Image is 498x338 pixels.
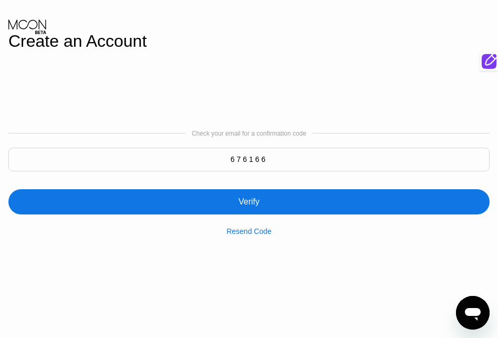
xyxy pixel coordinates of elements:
[238,197,260,207] div: Verify
[226,227,272,235] div: Resend Code
[226,214,272,235] div: Resend Code
[8,177,490,214] div: Verify
[456,296,490,330] iframe: Button to launch messaging window
[8,148,490,171] input: 000000
[8,32,490,51] div: Create an Account
[192,130,306,137] div: Check your email for a confirmation code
